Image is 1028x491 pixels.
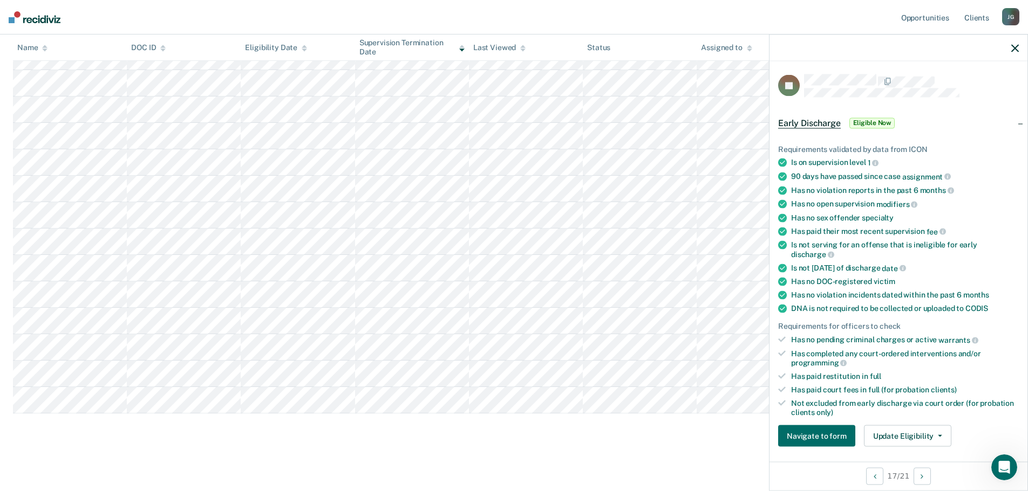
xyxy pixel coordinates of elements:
div: Has completed any court-ordered interventions and/or [791,349,1019,367]
div: DOC ID [131,43,166,52]
span: Eligible Now [849,117,895,128]
div: Last Viewed [473,43,526,52]
div: Has no pending criminal charges or active [791,335,1019,345]
div: Requirements validated by data from ICON [778,144,1019,154]
button: Navigate to form [778,425,855,447]
div: 17 / 21 [770,461,1027,490]
div: Requirements for officers to check [778,322,1019,331]
div: Has no violation reports in the past 6 [791,185,1019,195]
div: Has no sex offender [791,213,1019,222]
span: specialty [862,213,894,222]
div: Supervision Termination Date [359,38,465,57]
div: J G [1002,8,1019,25]
img: Recidiviz [9,11,60,23]
span: fee [927,227,946,236]
a: Navigate to form link [778,425,860,447]
div: Is not serving for an offense that is ineligible for early [791,240,1019,259]
div: Has paid restitution in [791,372,1019,381]
button: Update Eligibility [864,425,951,447]
span: assignment [902,172,951,181]
div: Is not [DATE] of discharge [791,263,1019,273]
button: Next Opportunity [914,467,931,485]
span: 1 [868,158,879,167]
button: Previous Opportunity [866,467,883,485]
span: programming [791,358,847,367]
iframe: Intercom live chat [991,454,1017,480]
span: full [870,372,881,381]
div: DNA is not required to be collected or uploaded to [791,304,1019,313]
div: Not excluded from early discharge via court order (for probation clients [791,398,1019,417]
span: modifiers [876,200,918,209]
span: months [963,291,989,299]
div: Assigned to [701,43,752,52]
span: months [920,186,954,195]
span: clients) [931,385,957,394]
div: 90 days have passed since case [791,172,1019,182]
div: Eligibility Date [245,43,307,52]
div: Has no DOC-registered [791,277,1019,286]
span: date [882,264,906,272]
div: Has no open supervision [791,199,1019,209]
span: CODIS [965,304,988,313]
div: Has paid their most recent supervision [791,226,1019,236]
span: only) [816,407,833,416]
span: Early Discharge [778,117,841,128]
div: Has paid court fees in full (for probation [791,385,1019,395]
span: victim [874,277,895,286]
div: Is on supervision level [791,158,1019,168]
div: Name [17,43,47,52]
span: warrants [938,336,978,344]
div: Early DischargeEligible Now [770,106,1027,140]
span: discharge [791,250,834,259]
div: Has no violation incidents dated within the past 6 [791,291,1019,300]
div: Status [587,43,610,52]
